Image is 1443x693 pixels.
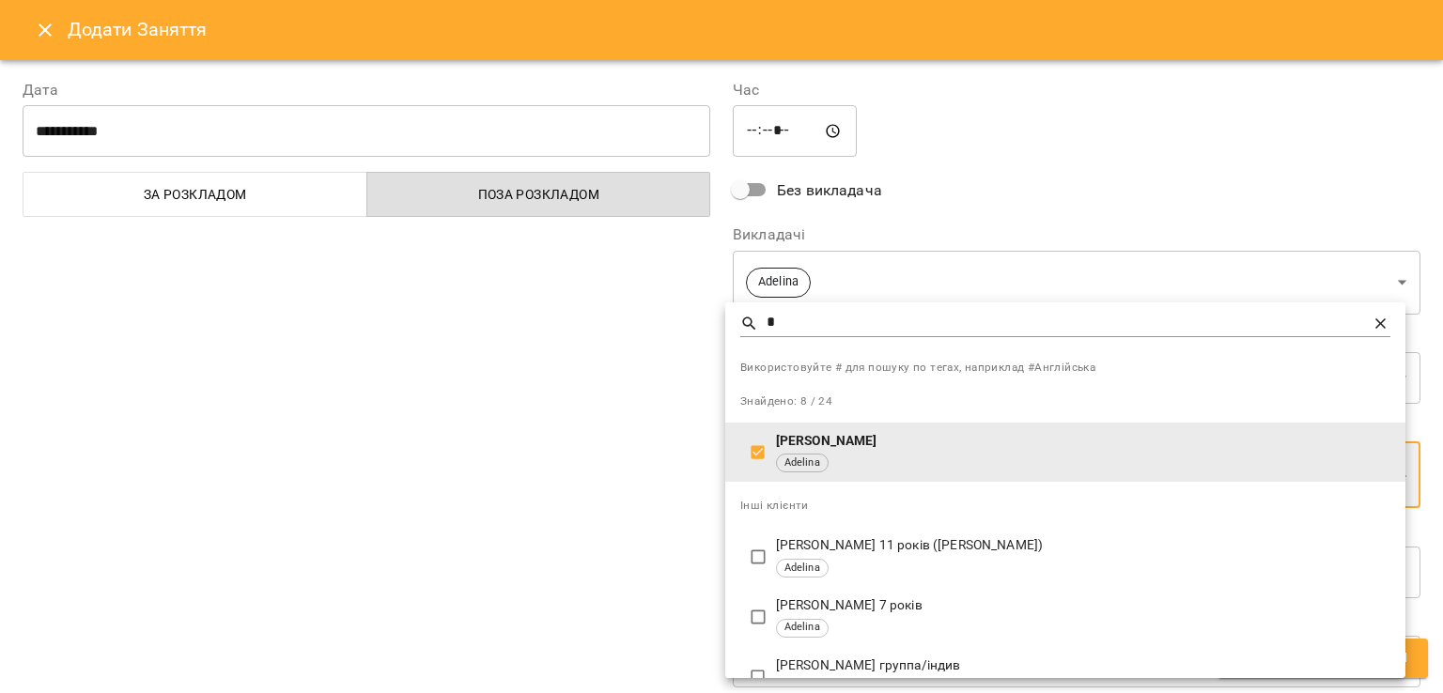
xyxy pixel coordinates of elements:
[776,656,1390,675] p: [PERSON_NAME] группа/індив
[776,536,1390,555] p: [PERSON_NAME] 11 років ([PERSON_NAME])
[740,499,809,512] span: Інші клієнти
[777,561,828,577] span: Adelina
[776,432,1390,451] p: [PERSON_NAME]
[777,620,828,636] span: Adelina
[740,359,1390,377] span: Використовуйте # для пошуку по тегах, наприклад #Англійська
[776,596,1390,615] p: [PERSON_NAME] 7 років
[777,455,828,471] span: Adelina
[740,394,832,408] span: Знайдено: 8 / 24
